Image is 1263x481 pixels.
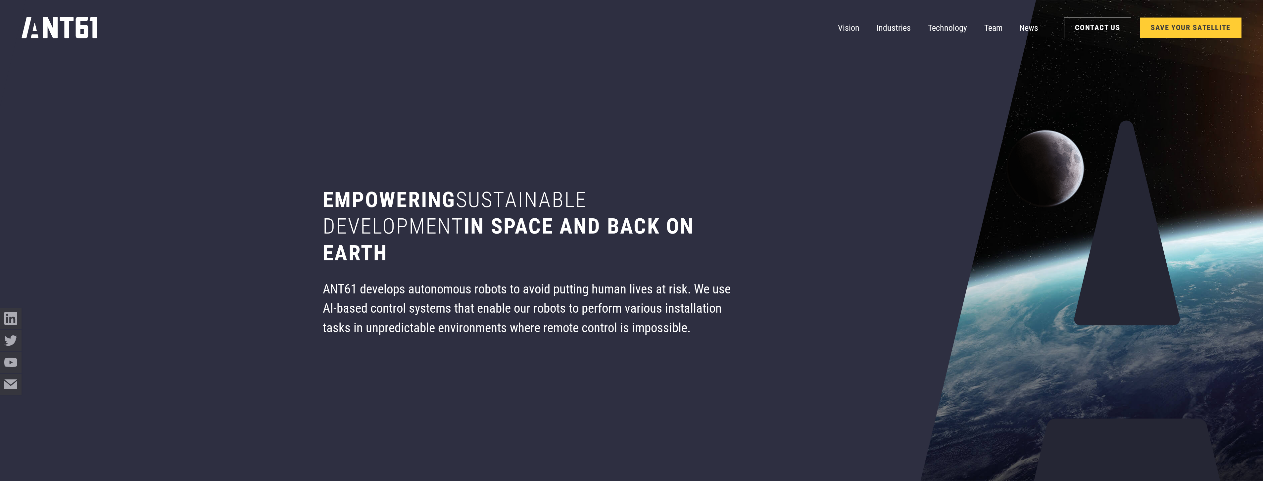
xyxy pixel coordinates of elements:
a: Contact Us [1064,18,1131,38]
a: Technology [928,17,967,39]
a: home [22,14,98,42]
div: ANT61 develops autonomous robots to avoid putting human lives at risk. We use AI-based control sy... [323,280,736,337]
a: SAVE YOUR SATELLITE [1140,18,1241,38]
a: Team [984,17,1002,39]
a: Industries [877,17,911,39]
a: News [1019,17,1038,39]
a: Vision [838,17,859,39]
h1: Empowering in space and back on earth [323,187,736,267]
